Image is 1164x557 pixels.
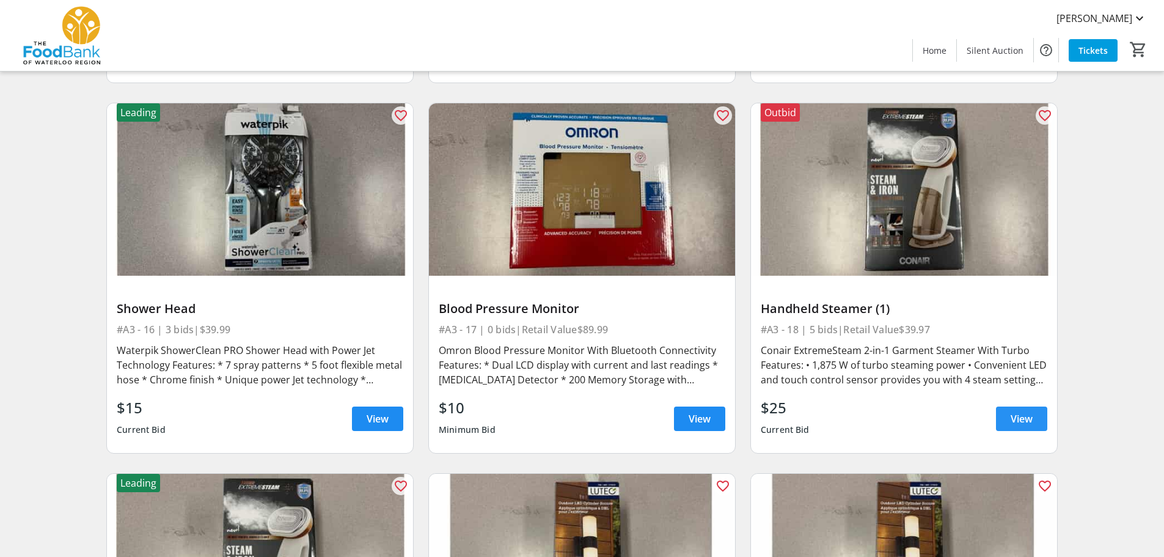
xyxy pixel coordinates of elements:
div: #A3 - 17 | 0 bids | Retail Value $89.99 [439,321,725,338]
span: View [689,411,711,426]
mat-icon: favorite_outline [716,108,730,123]
div: $25 [761,397,810,419]
div: Blood Pressure Monitor [439,301,725,316]
span: View [1011,411,1033,426]
span: Silent Auction [967,44,1023,57]
div: Leading [117,103,160,122]
mat-icon: favorite_outline [393,479,408,493]
div: Conair ExtremeSteam 2-in-1 Garment Steamer With Turbo Features: • 1,875 W of turbo steaming power... [761,343,1047,387]
span: Tickets [1078,44,1108,57]
div: #A3 - 16 | 3 bids | $39.99 [117,321,403,338]
button: Cart [1127,39,1149,61]
mat-icon: favorite_outline [1038,108,1052,123]
div: Shower Head [117,301,403,316]
div: Minimum Bid [439,419,496,441]
div: #A3 - 18 | 5 bids | Retail Value $39.97 [761,321,1047,338]
img: Shower Head [107,103,413,276]
div: Handheld Steamer (1) [761,301,1047,316]
img: Blood Pressure Monitor [429,103,735,276]
a: Tickets [1069,39,1118,62]
mat-icon: favorite_outline [716,479,730,493]
a: Home [913,39,956,62]
a: View [996,407,1047,431]
a: Silent Auction [957,39,1033,62]
img: Handheld Steamer (1) [751,103,1057,276]
img: The Food Bank of Waterloo Region's Logo [7,5,116,66]
span: Home [923,44,946,57]
div: $15 [117,397,166,419]
div: $10 [439,397,496,419]
div: Waterpik ShowerClean PRO Shower Head with Power Jet Technology Features: * 7 spray patterns * 5 f... [117,343,403,387]
mat-icon: favorite_outline [1038,479,1052,493]
a: View [352,407,403,431]
button: Help [1034,38,1058,62]
button: [PERSON_NAME] [1047,9,1157,28]
div: Omron Blood Pressure Monitor With Bluetooth Connectivity Features: * Dual LCD display with curren... [439,343,725,387]
div: Current Bid [117,419,166,441]
span: View [367,411,389,426]
span: [PERSON_NAME] [1056,11,1132,26]
div: Outbid [761,103,800,122]
div: Leading [117,474,160,492]
a: View [674,407,725,431]
mat-icon: favorite_outline [393,108,408,123]
div: Current Bid [761,419,810,441]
